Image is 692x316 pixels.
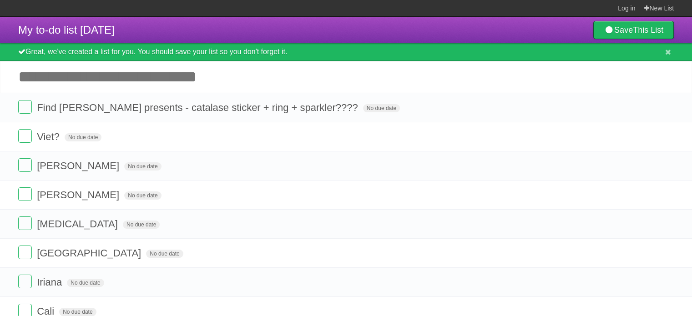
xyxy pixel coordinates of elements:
span: No due date [59,308,96,316]
span: Find [PERSON_NAME] presents - catalase sticker + ring + sparkler???? [37,102,360,113]
span: No due date [363,104,400,112]
b: This List [633,25,663,35]
label: Done [18,100,32,114]
span: My to-do list [DATE] [18,24,115,36]
span: [GEOGRAPHIC_DATA] [37,247,143,259]
label: Done [18,187,32,201]
span: No due date [123,221,160,229]
label: Done [18,158,32,172]
span: [PERSON_NAME] [37,160,121,171]
span: No due date [65,133,101,141]
label: Done [18,246,32,259]
span: No due date [124,191,161,200]
span: Iriana [37,276,64,288]
label: Done [18,216,32,230]
span: No due date [67,279,104,287]
span: Viet? [37,131,62,142]
span: No due date [124,162,161,171]
label: Done [18,275,32,288]
span: [PERSON_NAME] [37,189,121,201]
a: SaveThis List [593,21,674,39]
span: No due date [146,250,183,258]
span: [MEDICAL_DATA] [37,218,120,230]
label: Done [18,129,32,143]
